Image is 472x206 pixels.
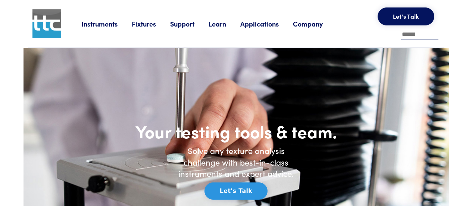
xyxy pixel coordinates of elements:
[293,19,337,28] a: Company
[378,7,434,25] button: Let's Talk
[240,19,293,28] a: Applications
[170,19,209,28] a: Support
[32,9,61,38] img: ttc_logo_1x1_v1.0.png
[204,182,268,200] button: Let's Talk
[81,19,132,28] a: Instruments
[109,120,363,142] h1: Your testing tools & team.
[173,145,300,179] h6: Solve any texture analysis challenge with best-in-class instruments and expert advice.
[132,19,170,28] a: Fixtures
[209,19,240,28] a: Learn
